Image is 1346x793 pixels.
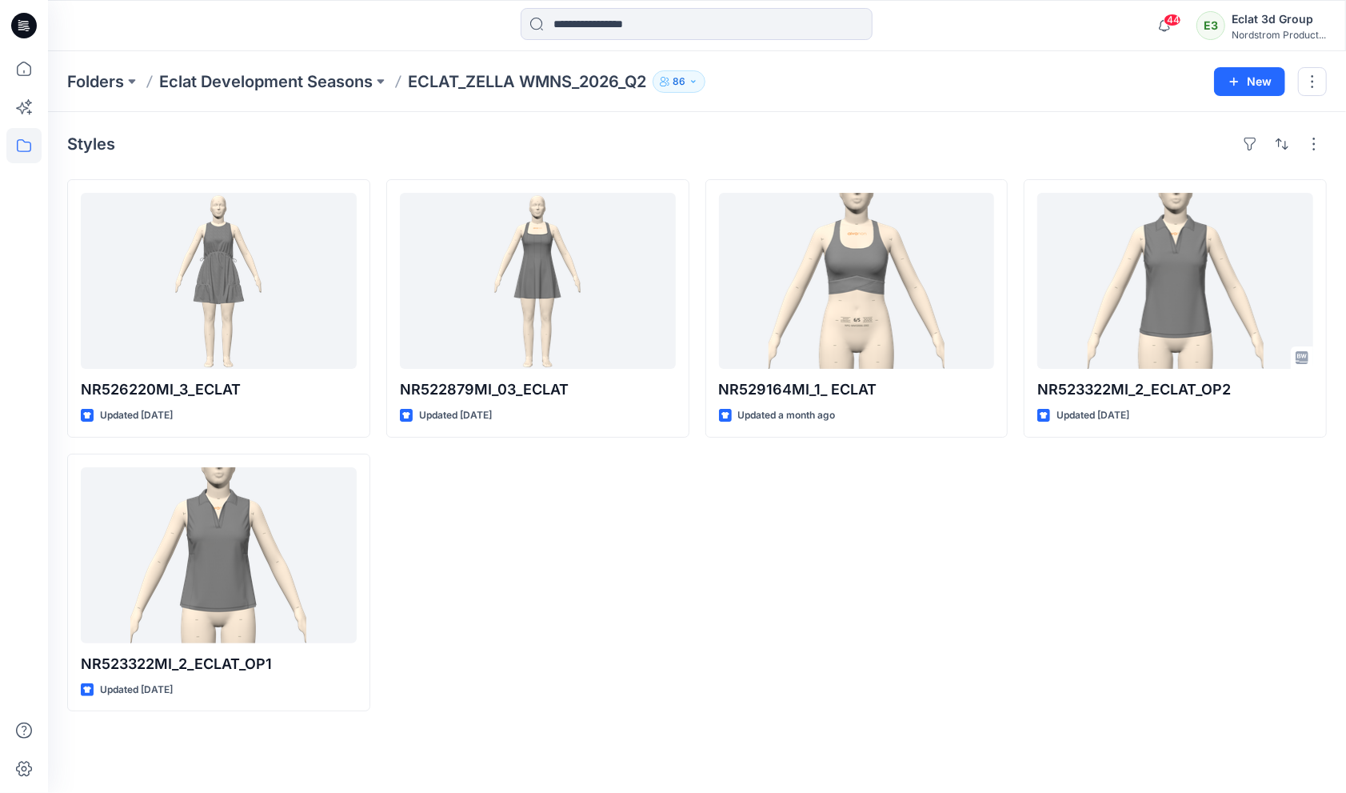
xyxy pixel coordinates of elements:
[81,467,357,643] a: NR523322MI_2_ECLAT_OP1
[738,407,836,424] p: Updated a month ago
[67,134,115,154] h4: Styles
[159,70,373,93] a: Eclat Development Seasons
[1037,378,1313,401] p: NR523322MI_2_ECLAT_OP2
[673,73,685,90] p: 86
[100,682,173,699] p: Updated [DATE]
[1056,407,1129,424] p: Updated [DATE]
[400,193,676,369] a: NR522879MI_03_ECLAT
[1232,29,1326,41] div: Nordstrom Product...
[100,407,173,424] p: Updated [DATE]
[1214,67,1285,96] button: New
[1232,10,1326,29] div: Eclat 3d Group
[400,378,676,401] p: NR522879MI_03_ECLAT
[653,70,705,93] button: 86
[81,378,357,401] p: NR526220MI_3_ECLAT
[419,407,492,424] p: Updated [DATE]
[408,70,646,93] p: ECLAT_ZELLA WMNS_2026_Q2
[81,653,357,675] p: NR523322MI_2_ECLAT_OP1
[67,70,124,93] a: Folders
[1196,11,1225,40] div: E3
[1164,14,1181,26] span: 44
[1037,193,1313,369] a: NR523322MI_2_ECLAT_OP2
[81,193,357,369] a: NR526220MI_3_ECLAT
[719,378,995,401] p: NR529164MI_1_ ECLAT
[719,193,995,369] a: NR529164MI_1_ ECLAT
